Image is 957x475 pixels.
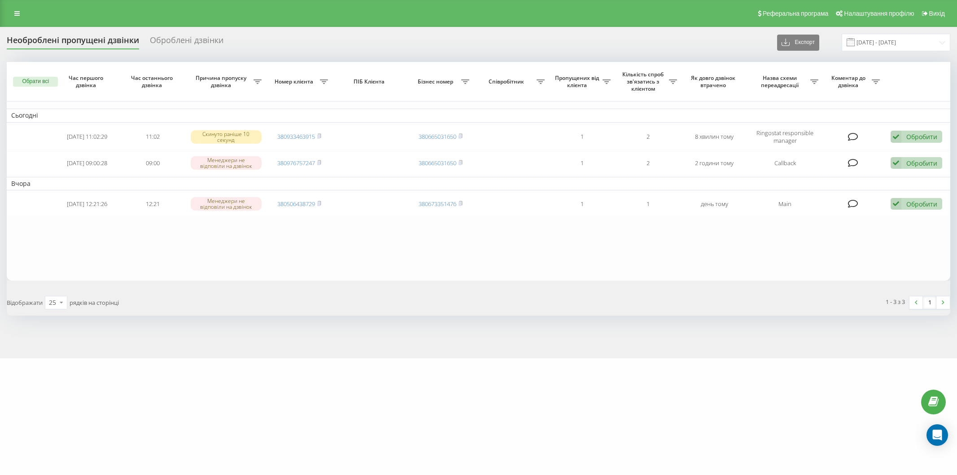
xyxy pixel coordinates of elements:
[682,192,747,216] td: день тому
[929,10,945,17] span: Вихід
[747,151,823,175] td: Callback
[419,200,456,208] a: 380673351476
[277,132,315,141] a: 380933463915
[13,77,58,87] button: Обрати всі
[419,132,456,141] a: 380665031650
[7,35,139,49] div: Необроблені пропущені дзвінки
[923,296,936,309] a: 1
[549,151,615,175] td: 1
[682,151,747,175] td: 2 години тому
[412,78,461,85] span: Бізнес номер
[191,75,254,88] span: Причина пропуску дзвінка
[906,200,937,208] div: Обробити
[61,75,113,88] span: Час першого дзвінка
[54,124,120,150] td: [DATE] 11:02:29
[777,35,819,51] button: Експорт
[615,151,681,175] td: 2
[620,71,669,92] span: Кількість спроб зв'язатись з клієнтом
[54,151,120,175] td: [DATE] 09:00:28
[70,299,119,307] span: рядків на сторінці
[689,75,740,88] span: Як довго дзвінок втрачено
[844,10,914,17] span: Налаштування профілю
[419,159,456,167] a: 380665031650
[120,124,186,150] td: 11:02
[49,298,56,307] div: 25
[549,124,615,150] td: 1
[150,35,223,49] div: Оброблені дзвінки
[7,177,950,190] td: Вчора
[827,75,872,88] span: Коментар до дзвінка
[277,159,315,167] a: 380976757247
[549,192,615,216] td: 1
[747,124,823,150] td: Ringostat responsible manager
[478,78,537,85] span: Співробітник
[906,132,937,141] div: Обробити
[682,124,747,150] td: 8 хвилин тому
[277,200,315,208] a: 380506438729
[7,109,950,122] td: Сьогодні
[54,192,120,216] td: [DATE] 12:21:26
[747,192,823,216] td: Main
[127,75,179,88] span: Час останнього дзвінка
[271,78,319,85] span: Номер клієнта
[554,75,603,88] span: Пропущених від клієнта
[191,130,262,144] div: Скинуто раніше 10 секунд
[340,78,400,85] span: ПІБ Клієнта
[752,75,810,88] span: Назва схеми переадресації
[615,124,681,150] td: 2
[763,10,829,17] span: Реферальна програма
[120,192,186,216] td: 12:21
[7,299,43,307] span: Відображати
[926,424,948,446] div: Open Intercom Messenger
[191,156,262,170] div: Менеджери не відповіли на дзвінок
[615,192,681,216] td: 1
[191,197,262,211] div: Менеджери не відповіли на дзвінок
[906,159,937,167] div: Обробити
[886,297,905,306] div: 1 - 3 з 3
[120,151,186,175] td: 09:00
